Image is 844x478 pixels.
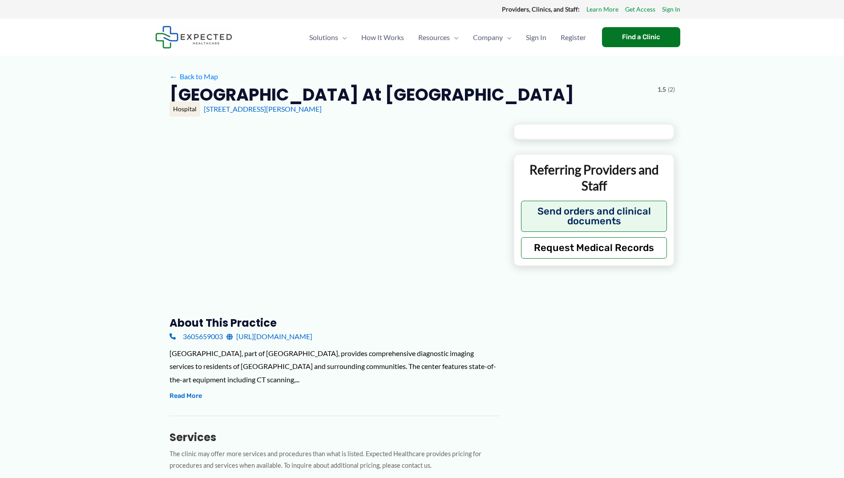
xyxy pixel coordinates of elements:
a: ←Back to Map [170,70,218,83]
a: CompanyMenu Toggle [466,22,519,53]
span: Menu Toggle [450,22,459,53]
a: Register [553,22,593,53]
span: Menu Toggle [338,22,347,53]
button: Read More [170,391,202,401]
span: Solutions [309,22,338,53]
p: The clinic may offer more services and procedures than what is listed. Expected Healthcare provid... [170,448,499,472]
h2: [GEOGRAPHIC_DATA] at [GEOGRAPHIC_DATA] [170,84,574,105]
span: ← [170,72,178,81]
a: Sign In [519,22,553,53]
span: Resources [418,22,450,53]
span: How It Works [361,22,404,53]
nav: Primary Site Navigation [302,22,593,53]
button: Send orders and clinical documents [521,201,667,232]
strong: Providers, Clinics, and Staff: [502,5,580,13]
h3: Services [170,430,499,444]
a: [STREET_ADDRESS][PERSON_NAME] [204,105,322,113]
h3: About this practice [170,316,499,330]
button: Request Medical Records [521,237,667,259]
img: Expected Healthcare Logo - side, dark font, small [155,26,232,49]
span: Company [473,22,503,53]
a: 3605659003 [170,330,223,343]
div: [GEOGRAPHIC_DATA], part of [GEOGRAPHIC_DATA], provides comprehensive diagnostic imaging services ... [170,347,499,386]
span: Sign In [526,22,546,53]
a: Find a Clinic [602,27,680,47]
span: 1.5 [658,84,666,95]
a: SolutionsMenu Toggle [302,22,354,53]
a: [URL][DOMAIN_NAME] [226,330,312,343]
a: ResourcesMenu Toggle [411,22,466,53]
span: Menu Toggle [503,22,512,53]
div: Hospital [170,101,200,117]
a: How It Works [354,22,411,53]
a: Sign In [662,4,680,15]
span: Register [561,22,586,53]
span: (2) [668,84,675,95]
p: Referring Providers and Staff [521,162,667,194]
a: Get Access [625,4,655,15]
a: Learn More [586,4,618,15]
